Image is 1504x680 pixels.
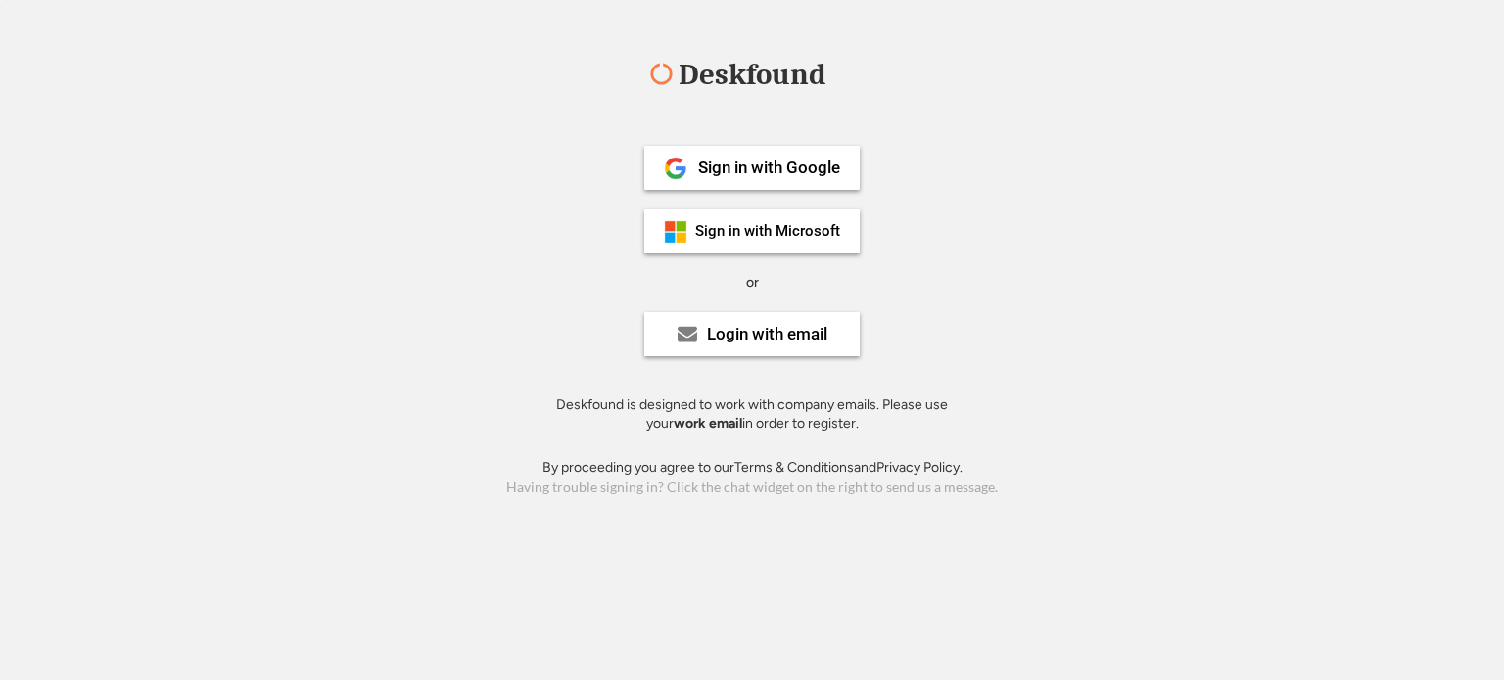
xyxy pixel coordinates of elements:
img: 1024px-Google__G__Logo.svg.png [664,157,687,180]
img: ms-symbollockup_mssymbol_19.png [664,220,687,244]
div: By proceeding you agree to our and [542,458,963,477]
div: Deskfound is designed to work with company emails. Please use your in order to register. [532,395,972,433]
a: Privacy Policy. [876,459,963,476]
div: Deskfound [669,60,835,90]
strong: work email [674,415,742,431]
div: or [746,273,759,293]
div: Login with email [707,326,827,342]
div: Sign in with Microsoft [695,224,840,239]
a: Terms & Conditions [734,459,854,476]
div: Sign in with Google [698,159,840,176]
